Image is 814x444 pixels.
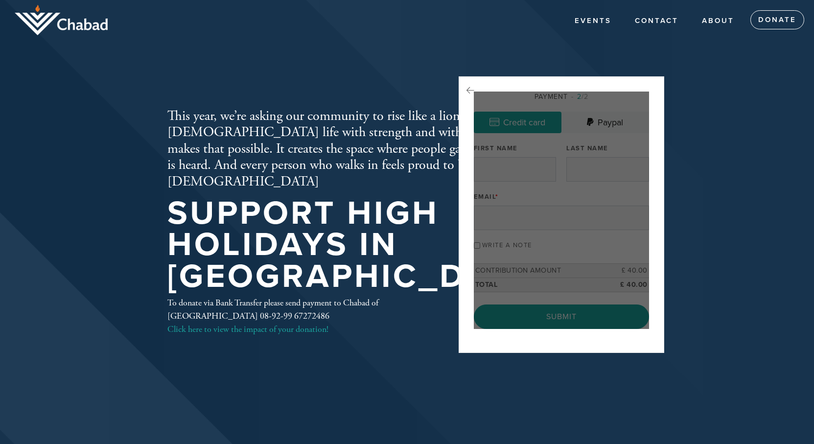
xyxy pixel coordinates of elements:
[567,12,619,30] a: Events
[695,12,742,30] a: About
[167,296,427,336] div: To donate via Bank Transfer please send payment to Chabad of [GEOGRAPHIC_DATA] 08-92-99 67272486
[167,108,546,190] h2: This year, we’re asking our community to rise like a lion. To live [DEMOGRAPHIC_DATA] life with s...
[15,5,108,35] img: logo_half.png
[167,198,546,293] h1: Support High Holidays in [GEOGRAPHIC_DATA]
[750,10,804,30] a: Donate
[167,324,328,335] a: Click here to view the impact of your donation!
[628,12,686,30] a: Contact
